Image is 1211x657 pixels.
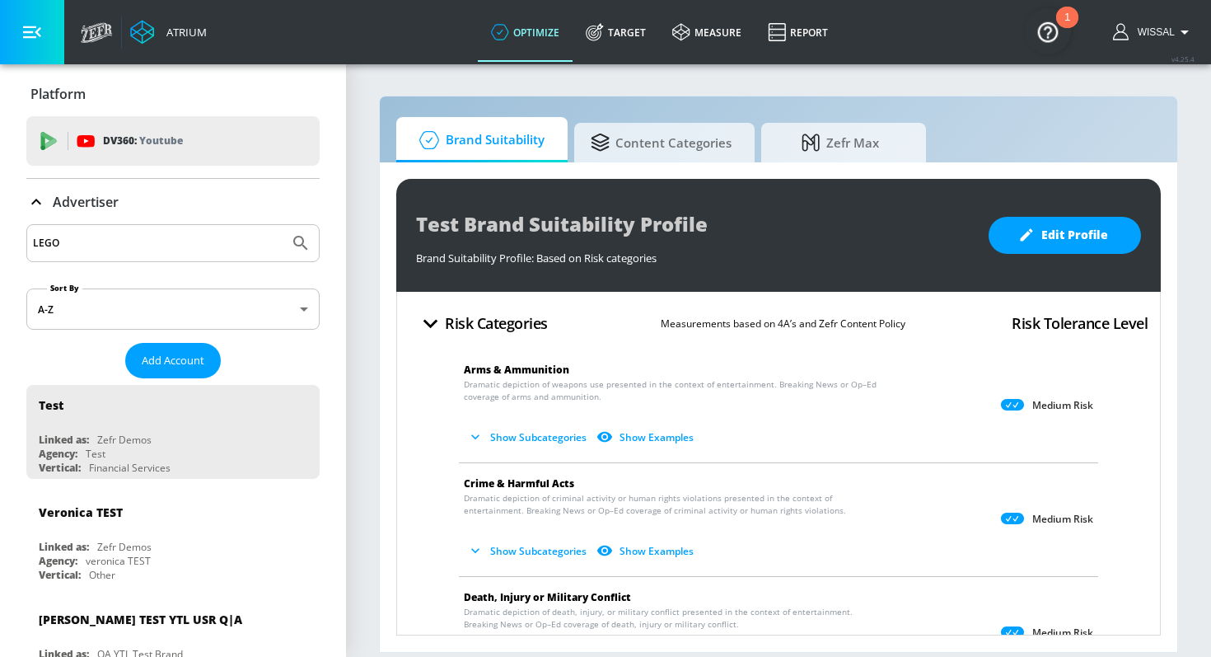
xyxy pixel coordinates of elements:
[26,385,320,479] div: TestLinked as:Zefr DemosAgency:TestVertical:Financial Services
[86,447,105,461] div: Test
[26,492,320,586] div: Veronica TESTLinked as:Zefr DemosAgency:veronica TESTVertical:Other
[1171,54,1195,63] span: v 4.25.4
[39,461,81,475] div: Vertical:
[573,2,659,62] a: Target
[1025,8,1071,54] button: Open Resource Center, 1 new notification
[26,116,320,166] div: DV360: Youtube
[139,132,183,149] p: Youtube
[1064,17,1070,39] div: 1
[464,424,593,451] button: Show Subcategories
[659,2,755,62] a: measure
[989,217,1141,254] button: Edit Profile
[1032,399,1093,412] p: Medium Risk
[464,590,631,604] span: Death, Injury or Military Conflict
[593,537,700,565] button: Show Examples
[89,461,171,475] div: Financial Services
[1113,22,1195,42] button: Wissal
[33,232,283,254] input: Search by name
[89,568,115,582] div: Other
[97,433,152,447] div: Zefr Demos
[478,2,573,62] a: optimize
[283,225,319,261] button: Submit Search
[661,315,905,332] p: Measurements based on 4A’s and Zefr Content Policy
[1032,513,1093,526] p: Medium Risk
[142,351,204,370] span: Add Account
[409,304,554,343] button: Risk Categories
[464,537,593,565] button: Show Subcategories
[39,504,123,520] div: Veronica TEST
[464,378,886,403] span: Dramatic depiction of weapons use presented in the context of entertainment. Breaking News or Op–...
[26,71,320,117] div: Platform
[593,424,700,451] button: Show Examples
[103,132,183,150] p: DV360:
[39,554,77,568] div: Agency:
[1022,225,1108,246] span: Edit Profile
[778,123,903,162] span: Zefr Max
[591,123,732,162] span: Content Categories
[26,179,320,225] div: Advertiser
[47,283,82,293] label: Sort By
[464,476,574,490] span: Crime & Harmful Acts
[755,2,841,62] a: Report
[1032,626,1093,640] p: Medium Risk
[39,447,77,461] div: Agency:
[39,433,89,447] div: Linked as:
[464,606,886,631] span: Dramatic depiction of death, injury, or military conflict presented in the context of entertainme...
[39,540,89,554] div: Linked as:
[39,397,63,413] div: Test
[445,312,548,335] h4: Risk Categories
[30,85,86,103] p: Platform
[464,492,886,517] span: Dramatic depiction of criminal activity or human rights violations presented in the context of en...
[86,554,151,568] div: veronica TEST
[97,540,152,554] div: Zefr Demos
[1131,26,1175,38] span: login as: wissal.elhaddaoui@zefr.com
[416,242,972,265] div: Brand Suitability Profile: Based on Risk categories
[1012,312,1148,335] h4: Risk Tolerance Level
[130,20,207,45] a: Atrium
[160,25,207,40] div: Atrium
[413,120,545,160] span: Brand Suitability
[53,193,119,211] p: Advertiser
[39,612,242,627] div: [PERSON_NAME] TEST YTL USR Q|A
[39,568,81,582] div: Vertical:
[464,363,569,377] span: Arms & Ammunition
[125,343,221,378] button: Add Account
[26,289,320,330] div: A-Z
